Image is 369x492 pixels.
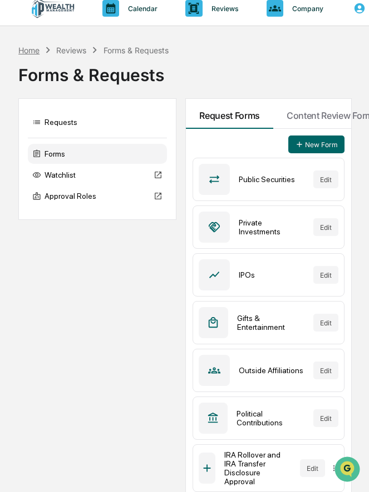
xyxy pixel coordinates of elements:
div: Private Investments [239,218,304,236]
img: 1746055101610-c473b297-6a78-478c-a979-82029cc54cd1 [11,85,31,105]
button: Edit [313,170,338,188]
div: Watchlist [28,165,167,185]
a: 🔎Data Lookup [7,157,75,177]
div: Gifts & Entertainment [237,314,304,332]
div: IPOs [239,270,304,279]
button: Request Forms [186,99,273,129]
div: Political Contributions [237,409,304,427]
button: Start new chat [189,88,203,102]
span: Pylon [111,188,135,197]
div: Home [18,46,40,55]
button: Edit [313,266,338,284]
button: New Form [288,135,345,153]
div: Forms [28,144,167,164]
p: Company [283,4,329,13]
div: Public Securities [239,175,304,184]
div: 🗄️ [81,141,90,150]
div: Start new chat [38,85,183,96]
span: Attestations [92,140,138,151]
a: 🖐️Preclearance [7,135,76,155]
div: 🔎 [11,162,20,171]
div: IRA Rollover and IRA Transfer Disclosure Approval [224,450,291,486]
div: We're available if you need us! [38,96,141,105]
button: Edit [313,362,338,379]
div: Forms & Requests [104,46,169,55]
span: Preclearance [22,140,72,151]
div: Outside Affiliations [239,366,304,375]
span: Data Lookup [22,161,70,172]
div: 🖐️ [11,141,20,150]
p: How can we help? [11,23,203,41]
a: 🗄️Attestations [76,135,142,155]
div: Approval Roles [28,186,167,206]
iframe: Open customer support [333,455,363,485]
p: Reviews [203,4,244,13]
button: Edit [313,314,338,332]
button: Edit [313,409,338,427]
div: Reviews [56,46,86,55]
p: Calendar [119,4,163,13]
button: Edit [313,218,338,236]
div: Forms & Requests [18,56,351,85]
button: Edit [300,459,325,477]
div: Requests [28,112,167,132]
a: Powered byPylon [78,188,135,197]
